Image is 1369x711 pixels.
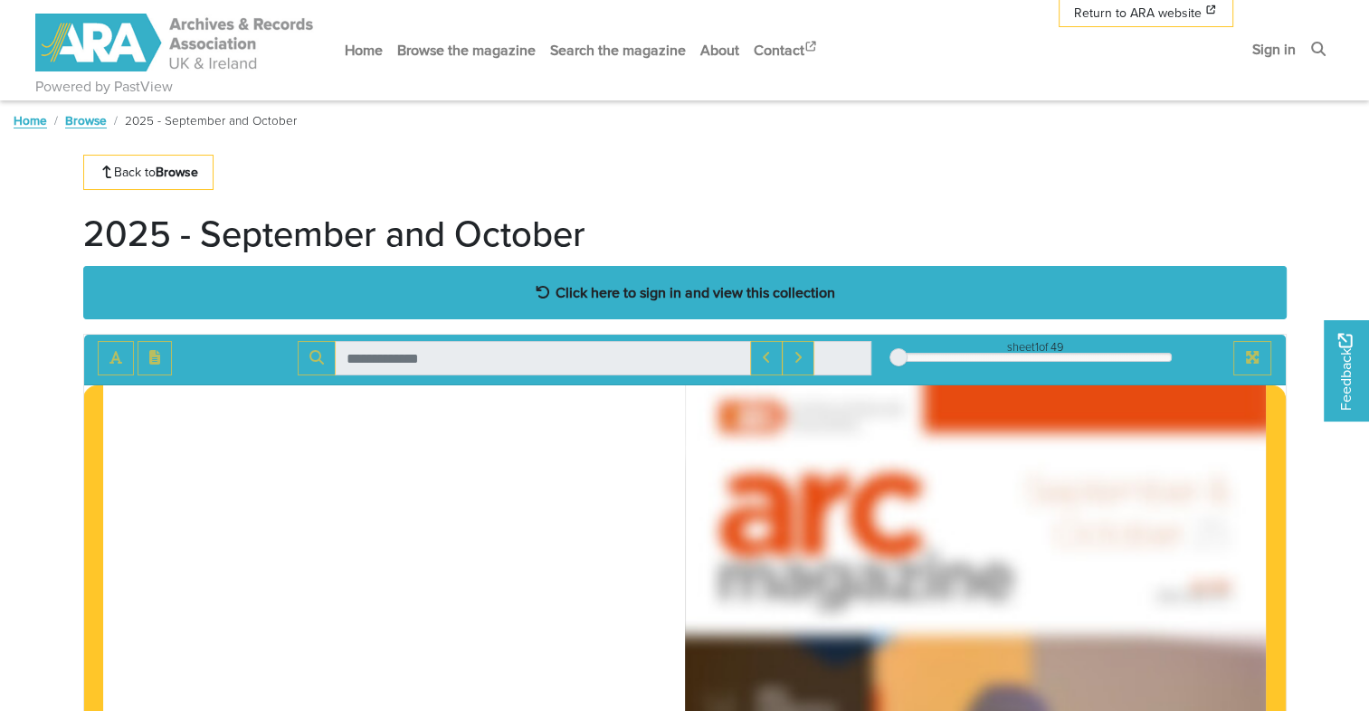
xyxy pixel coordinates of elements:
[1245,25,1303,73] a: Sign in
[390,26,543,74] a: Browse the magazine
[556,282,835,302] strong: Click here to sign in and view this collection
[14,111,47,129] a: Home
[782,341,814,375] button: Next Match
[83,155,214,190] a: Back toBrowse
[65,111,107,129] a: Browse
[83,212,585,255] h1: 2025 - September and October
[125,111,297,129] span: 2025 - September and October
[35,14,316,71] img: ARA - ARC Magazine | Powered by PastView
[750,341,783,375] button: Previous Match
[156,163,198,181] strong: Browse
[337,26,390,74] a: Home
[98,341,134,375] button: Toggle text selection (Alt+T)
[1233,341,1271,375] button: Full screen mode
[746,26,826,74] a: Contact
[1335,333,1356,410] span: Feedback
[298,341,336,375] button: Search
[35,4,316,82] a: ARA - ARC Magazine | Powered by PastView logo
[35,76,173,98] a: Powered by PastView
[335,341,751,375] input: Search for
[1074,4,1202,23] span: Return to ARA website
[83,266,1287,319] a: Click here to sign in and view this collection
[1035,338,1039,355] span: 1
[898,338,1172,355] div: sheet of 49
[693,26,746,74] a: About
[543,26,693,74] a: Search the magazine
[1324,320,1369,422] a: Would you like to provide feedback?
[138,341,172,375] button: Open transcription window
